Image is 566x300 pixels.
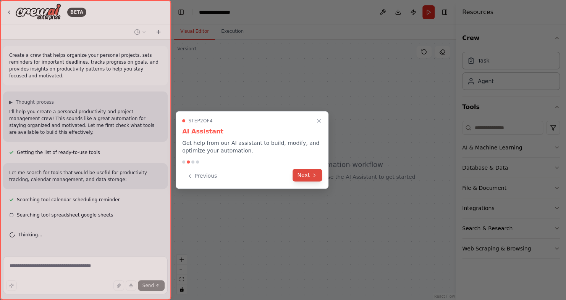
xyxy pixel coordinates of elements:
[176,7,186,18] button: Hide left sidebar
[182,127,322,136] h3: AI Assistant
[182,139,322,154] p: Get help from our AI assistant to build, modify, and optimize your automation.
[182,170,222,182] button: Previous
[314,116,323,125] button: Close walkthrough
[188,118,213,124] span: Step 2 of 4
[293,169,322,181] button: Next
